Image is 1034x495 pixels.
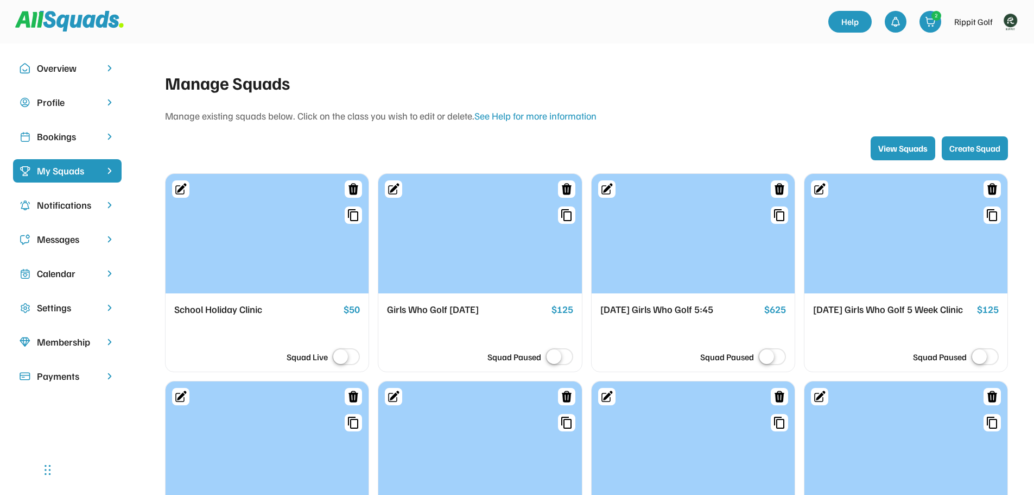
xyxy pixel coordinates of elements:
[104,131,115,142] img: chevron-right.svg
[890,16,901,27] img: bell-03%20%281%29.svg
[871,136,935,160] button: View Squads
[600,302,760,317] div: [DATE] Girls Who Golf 5:45
[37,232,98,247] div: Messages
[20,371,30,382] img: Icon%20%2815%29.svg
[287,350,328,364] div: Squad Live
[913,350,967,364] div: Squad Paused
[20,268,30,279] img: Icon%20copy%207.svg
[551,302,573,317] div: $125
[20,200,30,211] img: Icon%20copy%204.svg
[20,234,30,245] img: Icon%20copy%205.svg
[813,302,973,317] div: [DATE] Girls Who Golf 5 Week Clinic
[344,302,360,317] div: $50
[37,129,98,144] div: Bookings
[174,302,339,317] div: School Holiday Clinic
[20,97,30,108] img: user-circle.svg
[925,16,936,27] img: shopping-cart-01%20%281%29.svg
[20,303,30,314] img: Icon%20copy%2016.svg
[15,11,124,32] img: Squad%20Logo.svg
[764,302,786,317] div: $625
[165,70,1008,96] div: Manage Squads
[20,166,30,177] img: Icon%20%2823%29.svg
[37,369,98,384] div: Payments
[104,63,115,73] img: chevron-right.svg
[37,61,98,76] div: Overview
[932,11,941,20] div: 2
[104,234,115,245] img: chevron-right.svg
[999,11,1021,33] img: Rippitlogov2_green.png
[104,303,115,313] img: chevron-right.svg
[954,15,993,28] div: Rippit Golf
[104,200,115,210] img: chevron-right.svg
[37,266,98,281] div: Calendar
[828,11,872,33] a: Help
[487,350,541,364] div: Squad Paused
[37,335,98,349] div: Membership
[20,63,30,74] img: Icon%20copy%2010.svg
[37,300,98,315] div: Settings
[700,350,754,364] div: Squad Paused
[20,337,30,348] img: Icon%20copy%208.svg
[104,268,115,279] img: chevron-right.svg
[104,337,115,347] img: chevron-right.svg
[104,97,115,108] img: chevron-right.svg
[104,371,115,381] img: chevron-right.svg
[37,95,98,110] div: Profile
[37,198,98,212] div: Notifications
[20,131,30,142] img: Icon%20copy%202.svg
[165,109,1008,123] div: Manage existing squads below. Click on the class you wish to edit or delete.
[942,136,1008,160] button: Create Squad
[474,110,597,122] a: See Help for more information
[104,166,115,176] img: chevron-right%20copy%203.svg
[387,302,547,317] div: Girls Who Golf [DATE]
[37,164,98,178] div: My Squads
[977,302,999,317] div: $125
